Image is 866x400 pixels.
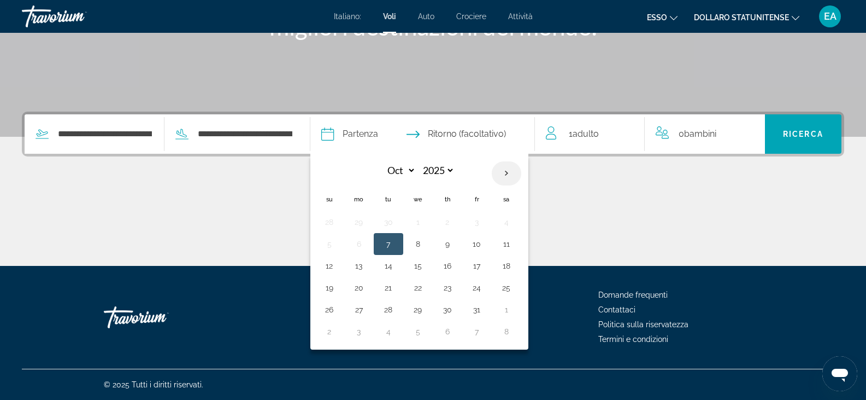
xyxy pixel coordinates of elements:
[409,258,427,274] button: Day 15
[22,2,131,31] a: Travorio
[647,13,667,22] font: Esso
[508,12,533,21] a: Attività
[535,114,764,154] button: Travelers: 1 adult, 0 children
[824,10,836,22] font: EA
[315,161,521,343] table: Left calendar grid
[694,13,789,22] font: Dollaro statunitense
[468,280,486,295] button: Day 24
[409,280,427,295] button: Day 22
[350,258,368,274] button: Day 13
[694,9,799,25] button: Cambia valuta
[380,258,397,274] button: Day 14
[816,5,844,28] button: Menu utente
[409,302,427,317] button: Day 29
[321,258,338,274] button: Day 12
[380,280,397,295] button: Day 21
[498,258,515,274] button: Day 18
[104,301,213,334] a: Vai a casa
[468,302,486,317] button: Day 31
[598,335,668,344] a: Termini e condizioni
[439,258,456,274] button: Day 16
[468,236,486,252] button: Day 10
[498,215,515,230] button: Day 4
[321,114,378,154] button: Select depart date
[428,126,506,142] span: Ritorno (facoltativo)
[573,129,599,139] span: Adulto
[439,324,456,339] button: Day 6
[498,236,515,252] button: Day 11
[409,324,427,339] button: Day 5
[419,161,455,180] select: Select year
[569,126,599,142] span: 1
[598,320,688,329] a: Politica sulla riservatezza
[456,12,486,21] a: Crociere
[492,161,521,186] button: Next month
[598,305,635,314] a: Contattaci
[498,302,515,317] button: Day 1
[647,9,678,25] button: Cambia lingua
[380,161,416,180] select: Select month
[679,126,716,142] span: 0
[498,324,515,339] button: Day 8
[498,280,515,295] button: Day 25
[765,114,841,154] button: Search
[334,12,361,21] a: Italiano:
[439,236,456,252] button: Day 9
[380,215,397,230] button: Day 30
[409,215,427,230] button: Day 1
[598,291,668,299] a: Domande frequenti
[418,12,434,21] a: Auto
[380,302,397,317] button: Day 28
[25,114,841,154] div: Search widget
[380,324,397,339] button: Day 4
[350,324,368,339] button: Day 3
[409,236,427,252] button: Day 8
[350,280,368,295] button: Day 20
[350,215,368,230] button: Day 29
[468,215,486,230] button: Day 3
[783,130,823,138] span: Ricerca
[439,280,456,295] button: Day 23
[321,280,338,295] button: Day 19
[104,380,203,389] font: © 2025 Tutti i diritti riservati.
[380,236,397,252] button: Day 7
[350,302,368,317] button: Day 27
[321,236,338,252] button: Day 5
[468,324,486,339] button: Day 7
[439,302,456,317] button: Day 30
[350,236,368,252] button: Day 6
[321,215,338,230] button: Day 28
[822,356,857,391] iframe: Pulsante per aprire la finestra di messaggistica
[439,215,456,230] button: Day 2
[383,12,396,21] a: Voli
[321,302,338,317] button: Day 26
[407,114,506,154] button: Select return date
[321,324,338,339] button: Day 2
[684,129,716,139] span: Bambini
[468,258,486,274] button: Day 17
